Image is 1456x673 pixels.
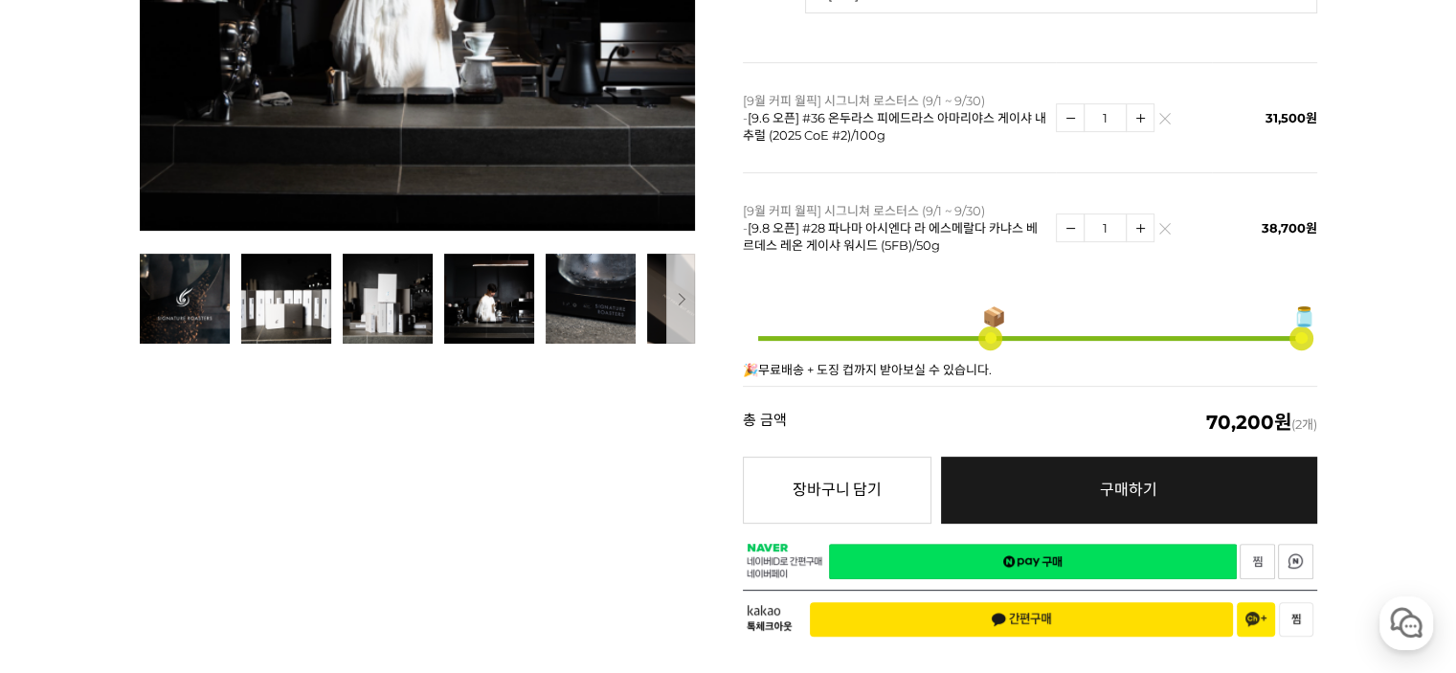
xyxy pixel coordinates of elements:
span: 설정 [296,543,319,558]
span: 카카오 톡체크아웃 [747,605,795,633]
a: 구매하기 [941,457,1317,524]
button: 다음 [666,254,695,344]
img: 삭제 [1159,118,1170,128]
span: (2개) [1206,413,1317,432]
img: 삭제 [1159,228,1170,238]
span: [9.6 오픈] #36 온두라스 피에드라스 아마리야스 게이샤 내추럴 (2025 CoE #2)/100g [743,110,1046,143]
span: 38,700원 [1262,220,1317,236]
p: 🎉무료배송 + 도징 컵까지 받아보실 수 있습니다. [743,364,1317,376]
span: 31,500원 [1266,110,1317,125]
a: 새창 [1240,544,1275,579]
button: 간편구매 [810,602,1233,637]
img: 수량감소 [1057,214,1084,241]
strong: 총 금액 [743,413,787,432]
span: [9.8 오픈] #28 파나마 아시엔다 라 에스메랄다 카냐스 베르데스 레온 게이샤 워시드 (5FB)/50g [743,220,1038,253]
img: 수량감소 [1057,104,1084,131]
button: 채널 추가 [1237,602,1275,637]
a: 홈 [6,514,126,562]
span: 대화 [175,544,198,559]
button: 장바구니 담기 [743,457,931,524]
span: 📦 [981,307,1005,326]
span: 찜 [1291,613,1301,626]
span: 채널 추가 [1245,612,1266,627]
p: [9월 커피 월픽] 시그니쳐 로스터스 (9/1 ~ 9/30) - [743,202,1046,254]
span: 홈 [60,543,72,558]
img: 수량증가 [1127,104,1154,131]
span: 구매하기 [1100,481,1157,499]
a: 대화 [126,514,247,562]
a: 새창 [1278,544,1313,579]
span: 간편구매 [991,612,1052,627]
em: 70,200원 [1206,411,1291,434]
a: 새창 [829,544,1237,579]
p: [9월 커피 월픽] 시그니쳐 로스터스 (9/1 ~ 9/30) - [743,92,1046,144]
span: 🫙 [1292,307,1316,326]
button: 찜 [1279,602,1313,637]
img: 수량증가 [1127,214,1154,241]
a: 설정 [247,514,368,562]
